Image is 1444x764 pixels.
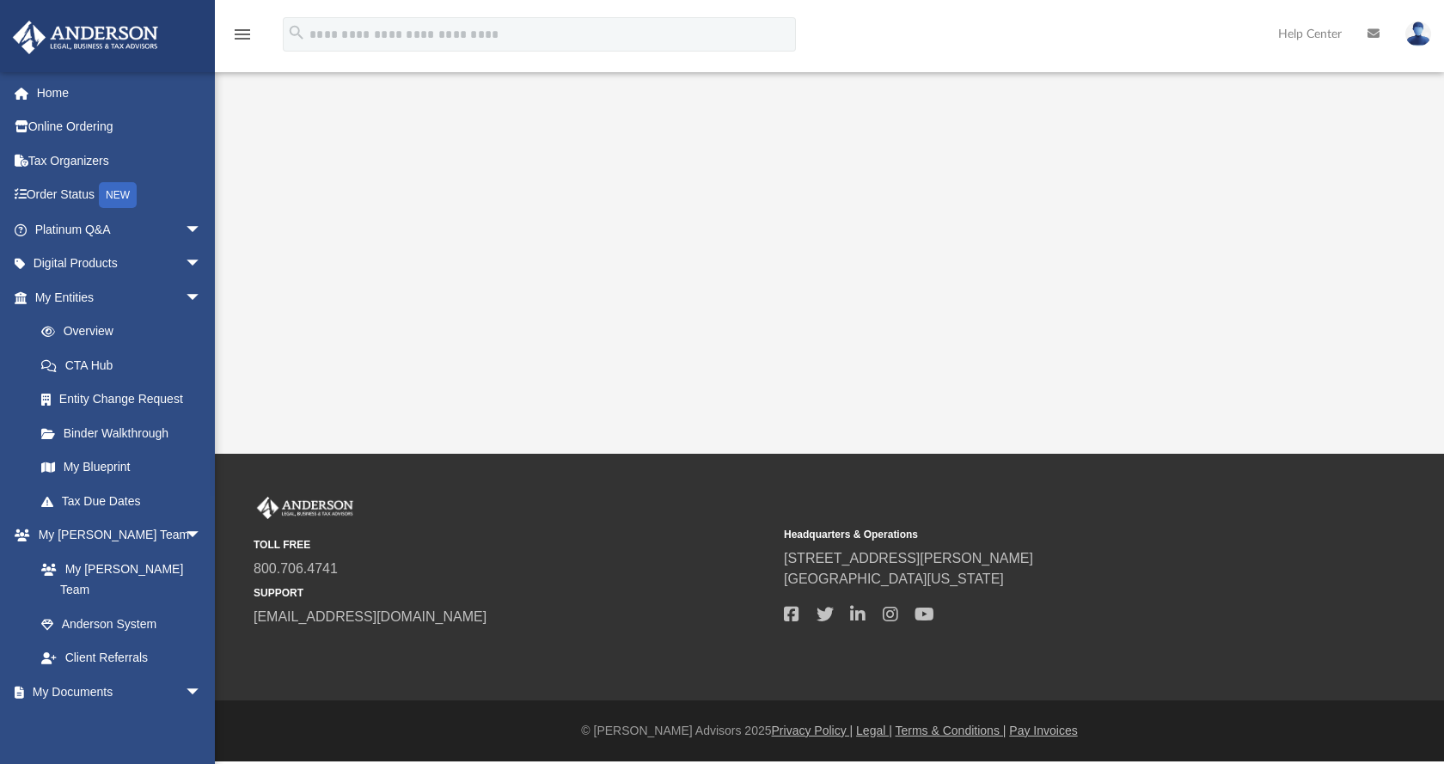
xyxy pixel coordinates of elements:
a: Online Ordering [12,110,228,144]
small: Headquarters & Operations [784,527,1302,542]
a: Terms & Conditions | [896,724,1007,737]
a: My [PERSON_NAME] Teamarrow_drop_down [12,518,219,553]
a: 800.706.4741 [254,561,338,576]
a: [GEOGRAPHIC_DATA][US_STATE] [784,571,1004,586]
a: My [PERSON_NAME] Team [24,552,211,607]
a: [STREET_ADDRESS][PERSON_NAME] [784,551,1033,565]
a: menu [232,33,253,45]
a: Anderson System [24,607,219,641]
a: Entity Change Request [24,382,228,417]
a: CTA Hub [24,348,228,382]
a: Privacy Policy | [772,724,854,737]
i: menu [232,24,253,45]
a: Binder Walkthrough [24,416,228,450]
div: NEW [99,182,137,208]
small: TOLL FREE [254,537,772,553]
a: Digital Productsarrow_drop_down [12,247,228,281]
span: arrow_drop_down [185,675,219,710]
span: arrow_drop_down [185,280,219,315]
a: Order StatusNEW [12,178,228,213]
a: Pay Invoices [1009,724,1077,737]
img: Anderson Advisors Platinum Portal [8,21,163,54]
a: Tax Due Dates [24,484,228,518]
img: Anderson Advisors Platinum Portal [254,497,357,519]
a: Client Referrals [24,641,219,675]
div: © [PERSON_NAME] Advisors 2025 [215,722,1444,740]
a: My Documentsarrow_drop_down [12,675,219,709]
i: search [287,23,306,42]
a: Legal | [856,724,892,737]
span: arrow_drop_down [185,518,219,553]
a: Tax Organizers [12,144,228,178]
span: arrow_drop_down [185,212,219,248]
a: Home [12,76,228,110]
small: SUPPORT [254,585,772,601]
span: arrow_drop_down [185,247,219,282]
a: My Entitiesarrow_drop_down [12,280,228,315]
a: [EMAIL_ADDRESS][DOMAIN_NAME] [254,609,486,624]
a: My Blueprint [24,450,219,485]
a: Platinum Q&Aarrow_drop_down [12,212,228,247]
img: User Pic [1405,21,1431,46]
a: Overview [24,315,228,349]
